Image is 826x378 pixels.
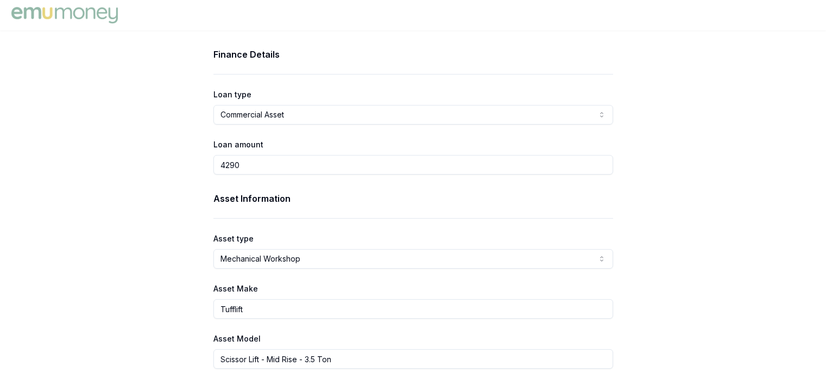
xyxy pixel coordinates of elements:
[213,334,261,343] label: Asset Model
[9,4,121,26] img: Emu Money
[213,234,254,243] label: Asset type
[213,140,263,149] label: Loan amount
[213,284,258,293] label: Asset Make
[213,155,613,175] input: $
[213,48,613,61] h3: Finance Details
[213,90,251,99] label: Loan type
[213,192,613,205] h3: Asset Information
